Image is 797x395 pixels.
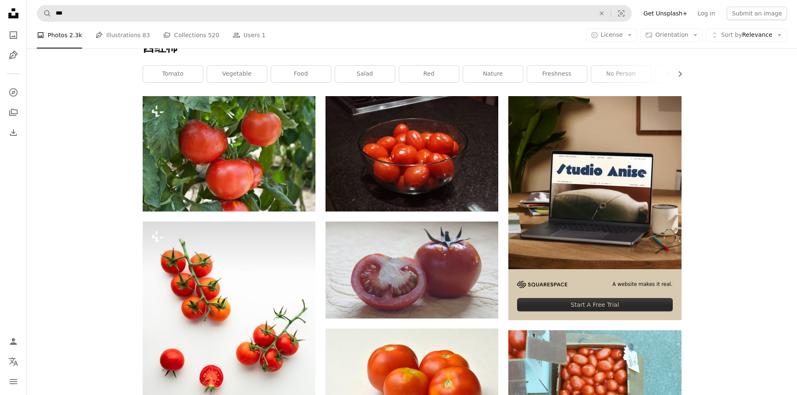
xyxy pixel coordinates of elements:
a: Collections [5,104,22,121]
button: License [586,28,638,42]
a: tomato [143,66,203,82]
button: Submit an image [727,7,787,20]
a: salad [335,66,395,82]
button: Orientation [641,28,703,42]
a: Collections 520 [163,22,219,48]
span: 1 [262,31,266,40]
button: Clear [592,5,611,21]
a: Download History [5,124,22,141]
img: growth tomato [143,96,315,211]
a: Log in / Sign up [5,333,22,350]
button: Search Unsplash [37,5,51,21]
span: Sort by [721,31,742,38]
button: scroll list to the right [672,66,682,82]
span: A website makes it real. [612,281,673,288]
img: file-1705123271268-c3eaf6a79b21image [508,96,681,269]
span: 520 [208,31,219,40]
a: a cardboard box filled with lots of red tomatoes [508,384,681,391]
span: Orientation [655,31,688,38]
a: Explore [5,84,22,101]
button: Menu [5,373,22,390]
a: Illustrations 83 [95,22,150,48]
a: A website makes it real.Start A Free Trial [508,96,681,320]
a: monoculture [655,66,715,82]
a: a group of four tomatoes sitting on top of a table [325,381,498,388]
a: no person [591,66,651,82]
a: Ripe cherry tomatoes on white background. Flat lay. Summer food concept. [143,347,315,354]
span: License [601,31,623,38]
a: Photos [5,27,22,43]
a: Illustrations [5,47,22,64]
button: Language [5,353,22,370]
img: file-1705255347840-230a6ab5bca9image [517,281,567,288]
a: Users 1 [233,22,266,48]
a: Home — Unsplash [5,5,22,23]
a: Log in [692,7,720,20]
span: Relevance [721,31,772,39]
button: Sort byRelevance [706,28,787,42]
img: a bowl of tomatoes sitting on a counter top [325,96,498,211]
form: Find visuals sitewide [37,5,632,22]
a: nature [463,66,523,82]
a: sliced tomato on brown wooden table [325,266,498,273]
span: 83 [143,31,150,40]
a: red [399,66,459,82]
div: Start A Free Trial [517,298,672,311]
a: vegetable [207,66,267,82]
a: freshness [527,66,587,82]
a: growth tomato [143,150,315,158]
a: a bowl of tomatoes sitting on a counter top [325,150,498,158]
img: sliced tomato on brown wooden table [325,222,498,319]
a: food [271,66,331,82]
button: Visual search [611,5,631,21]
a: Get Unsplash+ [638,7,692,20]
